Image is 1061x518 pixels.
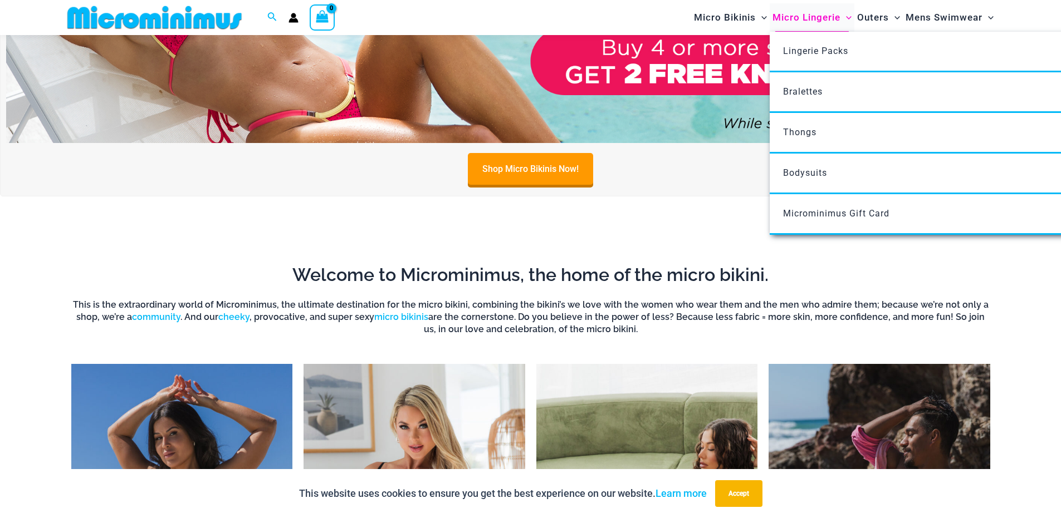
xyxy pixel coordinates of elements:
[218,312,250,322] a: cheeky
[374,312,428,322] a: micro bikinis
[854,3,903,32] a: OutersMenu ToggleMenu Toggle
[71,299,990,336] h6: This is the extraordinary world of Microminimus, the ultimate destination for the micro bikini, c...
[691,3,770,32] a: Micro BikinisMenu ToggleMenu Toggle
[840,3,852,32] span: Menu Toggle
[468,153,593,185] a: Shop Micro Bikinis Now!
[71,263,990,287] h2: Welcome to Microminimus, the home of the micro bikini.
[982,3,994,32] span: Menu Toggle
[132,312,180,322] a: community
[783,46,848,56] span: Lingerie Packs
[694,3,756,32] span: Micro Bikinis
[857,3,889,32] span: Outers
[889,3,900,32] span: Menu Toggle
[770,3,854,32] a: Micro LingerieMenu ToggleMenu Toggle
[267,11,277,24] a: Search icon link
[783,167,827,178] span: Bodysuits
[690,2,999,33] nav: Site Navigation
[906,3,982,32] span: Mens Swimwear
[783,208,889,219] span: Microminimus Gift Card
[772,3,840,32] span: Micro Lingerie
[310,4,335,30] a: View Shopping Cart, empty
[903,3,996,32] a: Mens SwimwearMenu ToggleMenu Toggle
[715,480,762,507] button: Accept
[783,127,816,137] span: Thongs
[299,485,707,502] p: This website uses cookies to ensure you get the best experience on our website.
[656,487,707,499] a: Learn more
[289,13,299,23] a: Account icon link
[756,3,767,32] span: Menu Toggle
[783,86,823,97] span: Bralettes
[63,5,246,30] img: MM SHOP LOGO FLAT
